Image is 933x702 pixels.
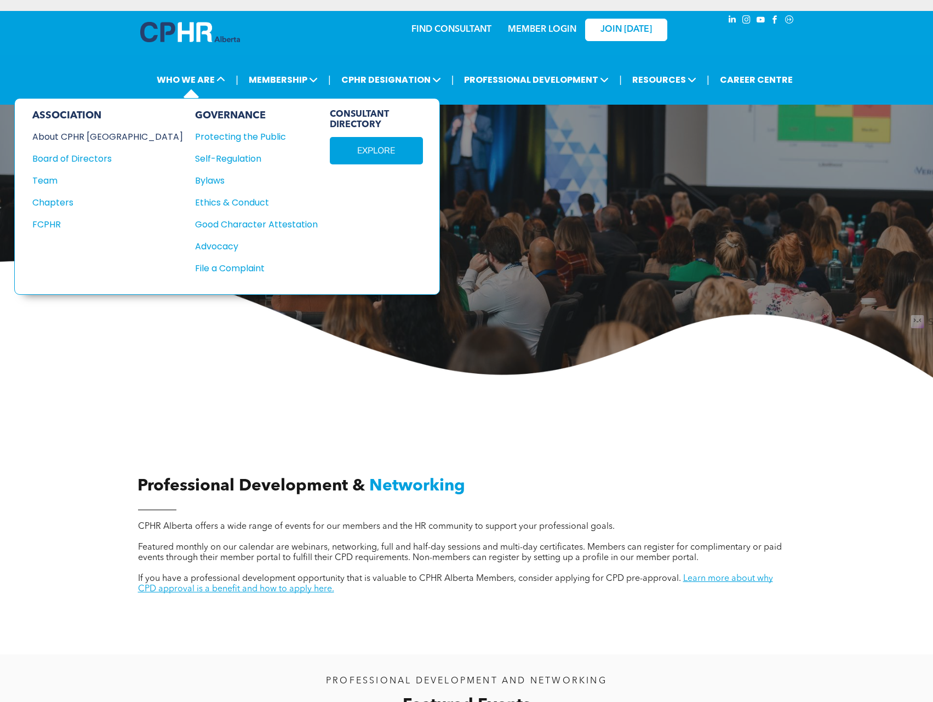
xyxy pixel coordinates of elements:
a: facebook [769,14,781,28]
a: File a Complaint [195,261,318,275]
div: Good Character Attestation [195,218,306,231]
a: Protecting the Public [195,130,318,144]
div: File a Complaint [195,261,306,275]
span: CONSULTANT DIRECTORY [330,110,423,130]
a: Social network [783,14,795,28]
a: FIND CONSULTANT [411,25,491,34]
li: | [451,69,454,91]
div: Bylaws [195,174,306,187]
span: WHO WE ARE [153,70,228,90]
div: Ethics & Conduct [195,196,306,209]
a: About CPHR [GEOGRAPHIC_DATA] [32,130,183,144]
a: Advocacy [195,239,318,253]
span: JOIN [DATE] [600,25,652,35]
div: ASSOCIATION [32,110,183,122]
div: Chapters [32,196,168,209]
a: Team [32,174,183,187]
a: Chapters [32,196,183,209]
div: Advocacy [195,239,306,253]
img: A blue and white logo for cp alberta [140,22,240,42]
div: About CPHR [GEOGRAPHIC_DATA] [32,130,168,144]
div: FCPHR [32,218,168,231]
span: CPHR Alberta offers a wide range of events for our members and the HR community to support your p... [138,522,615,531]
a: MEMBER LOGIN [508,25,576,34]
div: Board of Directors [32,152,168,165]
span: Professional Development & [138,478,365,494]
div: GOVERNANCE [195,110,318,122]
a: instagram [741,14,753,28]
span: If you have a professional development opportunity that is valuable to CPHR Alberta Members, cons... [138,574,681,583]
span: MEMBERSHIP [245,70,321,90]
a: Board of Directors [32,152,183,165]
span: RESOURCES [629,70,700,90]
div: Team [32,174,168,187]
li: | [619,69,622,91]
li: | [236,69,238,91]
li: | [328,69,331,91]
a: Self-Regulation [195,152,318,165]
a: FCPHR [32,218,183,231]
a: Ethics & Conduct [195,196,318,209]
span: PROFESSIONAL DEVELOPMENT [461,70,612,90]
a: CAREER CENTRE [717,70,796,90]
a: linkedin [726,14,739,28]
div: Self-Regulation [195,152,306,165]
span: Featured monthly on our calendar are webinars, networking, full and half-day sessions and multi-d... [138,543,782,562]
a: JOIN [DATE] [585,19,667,41]
a: Learn more about why CPD approval is a benefit and how to apply here. [138,574,773,593]
span: PROFESSIONAL DEVELOPMENT AND NETWORKING [326,677,607,686]
a: Good Character Attestation [195,218,318,231]
span: CPHR DESIGNATION [338,70,444,90]
a: EXPLORE [330,137,423,164]
span: Networking [369,478,465,494]
li: | [707,69,709,91]
a: Bylaws [195,174,318,187]
div: Protecting the Public [195,130,306,144]
a: youtube [755,14,767,28]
